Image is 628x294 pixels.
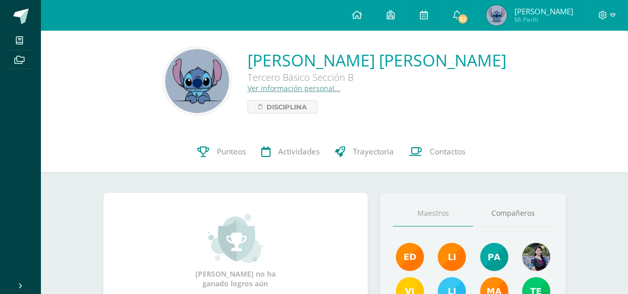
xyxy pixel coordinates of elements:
a: Contactos [401,131,473,172]
span: [PERSON_NAME] [514,6,573,16]
a: Ver información personal... [248,83,341,93]
img: 9b17679b4520195df407efdfd7b84603.png [522,243,550,271]
a: Maestros [393,200,473,227]
span: 32 [457,13,468,25]
span: Punteos [217,146,246,157]
span: Actividades [278,146,320,157]
a: Trayectoria [327,131,401,172]
a: Disciplina [248,100,318,114]
div: Tercero Básico Sección B [248,71,506,83]
a: Actividades [254,131,327,172]
img: cefb4344c5418beef7f7b4a6cc3e812c.png [438,243,466,271]
div: [PERSON_NAME] no ha ganado logros aún [184,213,286,288]
img: achievement_small.png [208,213,263,264]
img: 40c28ce654064086a0d3fb3093eec86e.png [480,243,508,271]
img: 438b5174f18114863c760d58333bdb69.png [165,49,229,113]
a: Punteos [190,131,254,172]
img: f40e456500941b1b33f0807dd74ea5cf.png [396,243,424,271]
a: [PERSON_NAME] [PERSON_NAME] [248,49,506,71]
a: Compañeros [473,200,553,227]
span: Contactos [430,146,465,157]
span: Trayectoria [353,146,394,157]
span: Mi Perfil [514,15,573,24]
span: Disciplina [266,101,307,113]
img: ee1b44a6d470f9fa36475d7430b4c39c.png [486,5,507,26]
